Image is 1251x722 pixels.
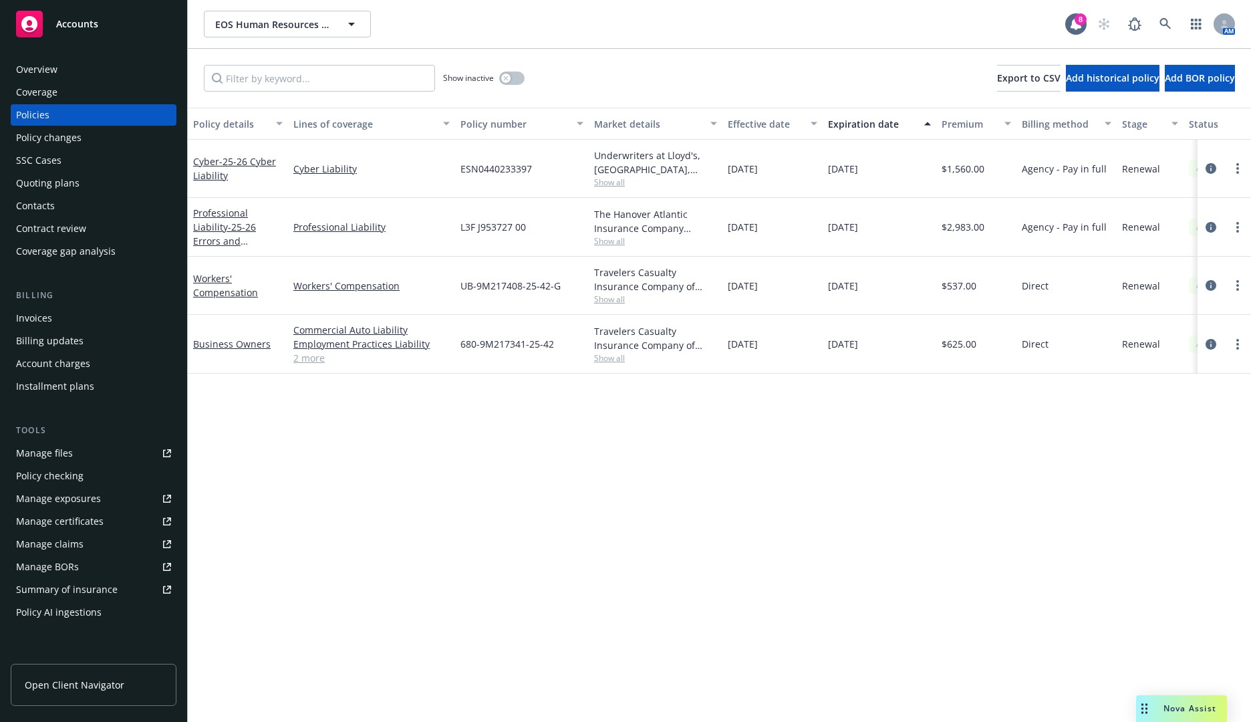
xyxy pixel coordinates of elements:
a: SSC Cases [11,150,176,171]
span: L3F J953727 00 [460,220,526,234]
button: Policy details [188,108,288,140]
a: Policy checking [11,465,176,487]
a: Coverage gap analysis [11,241,176,262]
div: Manage claims [16,533,84,555]
div: Manage BORs [16,556,79,578]
div: Installment plans [16,376,94,397]
div: Policy details [193,117,268,131]
span: [DATE] [828,279,858,293]
span: Add BOR policy [1165,72,1235,84]
a: circleInformation [1203,336,1219,352]
span: Show all [594,176,717,188]
button: Billing method [1016,108,1117,140]
div: Billing [11,289,176,302]
a: Manage claims [11,533,176,555]
a: 2 more [293,351,450,365]
span: 680-9M217341-25-42 [460,337,554,351]
button: Effective date [722,108,823,140]
div: Analytics hub [11,650,176,663]
a: Start snowing [1091,11,1117,37]
span: Agency - Pay in full [1022,162,1107,176]
a: more [1230,277,1246,293]
span: [DATE] [828,220,858,234]
a: Contacts [11,195,176,217]
div: Contacts [16,195,55,217]
span: UB-9M217408-25-42-G [460,279,561,293]
span: $1,560.00 [942,162,984,176]
span: EOS Human Resources Consulting Inc [215,17,331,31]
span: Export to CSV [997,72,1061,84]
div: Drag to move [1136,695,1153,722]
a: Account charges [11,353,176,374]
span: Add historical policy [1066,72,1159,84]
div: Market details [594,117,702,131]
a: Summary of insurance [11,579,176,600]
div: SSC Cases [16,150,61,171]
div: Expiration date [828,117,916,131]
div: Manage exposures [16,488,101,509]
div: Travelers Casualty Insurance Company of America, Travelers Insurance [594,265,717,293]
a: Quoting plans [11,172,176,194]
a: Report a Bug [1121,11,1148,37]
span: Direct [1022,279,1049,293]
a: Manage exposures [11,488,176,509]
div: Manage files [16,443,73,464]
div: Underwriters at Lloyd's, [GEOGRAPHIC_DATA], [PERSON_NAME] of London, CRC Group [594,148,717,176]
a: circleInformation [1203,160,1219,176]
div: Policy changes [16,127,82,148]
a: Accounts [11,5,176,43]
span: [DATE] [728,162,758,176]
span: Direct [1022,337,1049,351]
div: Policy checking [16,465,84,487]
span: Nova Assist [1163,703,1216,714]
button: Stage [1117,108,1184,140]
a: Cyber Liability [293,162,450,176]
div: Contract review [16,218,86,239]
a: circleInformation [1203,277,1219,293]
a: Workers' Compensation [193,272,258,299]
span: Show inactive [443,72,494,84]
span: Renewal [1122,337,1160,351]
span: Accounts [56,19,98,29]
div: Policies [16,104,49,126]
a: Professional Liability [293,220,450,234]
div: Policy AI ingestions [16,602,102,623]
span: ESN0440233397 [460,162,532,176]
span: [DATE] [728,337,758,351]
a: Cyber [193,155,276,182]
button: Policy number [455,108,589,140]
span: - 25-26 Cyber Liability [193,155,276,182]
button: Export to CSV [997,65,1061,92]
div: Overview [16,59,57,80]
span: [DATE] [728,279,758,293]
div: Billing method [1022,117,1097,131]
div: The Hanover Atlantic Insurance Company Limited, Hanover Insurance Group, RT Specialty Insurance S... [594,207,717,235]
a: Switch app [1183,11,1210,37]
span: $625.00 [942,337,976,351]
div: Quoting plans [16,172,80,194]
button: Expiration date [823,108,936,140]
span: Show all [594,352,717,364]
div: Manage certificates [16,511,104,532]
a: Manage files [11,443,176,464]
button: Nova Assist [1136,695,1227,722]
a: Business Owners [193,338,271,350]
a: Policy changes [11,127,176,148]
a: Billing updates [11,330,176,352]
a: Professional Liability [193,207,256,289]
span: [DATE] [828,162,858,176]
div: Summary of insurance [16,579,118,600]
button: Add historical policy [1066,65,1159,92]
a: Search [1152,11,1179,37]
span: [DATE] [728,220,758,234]
a: more [1230,336,1246,352]
a: Manage BORs [11,556,176,578]
span: Show all [594,235,717,247]
button: Lines of coverage [288,108,455,140]
a: Coverage [11,82,176,103]
div: Coverage gap analysis [16,241,116,262]
div: Billing updates [16,330,84,352]
a: Policies [11,104,176,126]
span: $537.00 [942,279,976,293]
